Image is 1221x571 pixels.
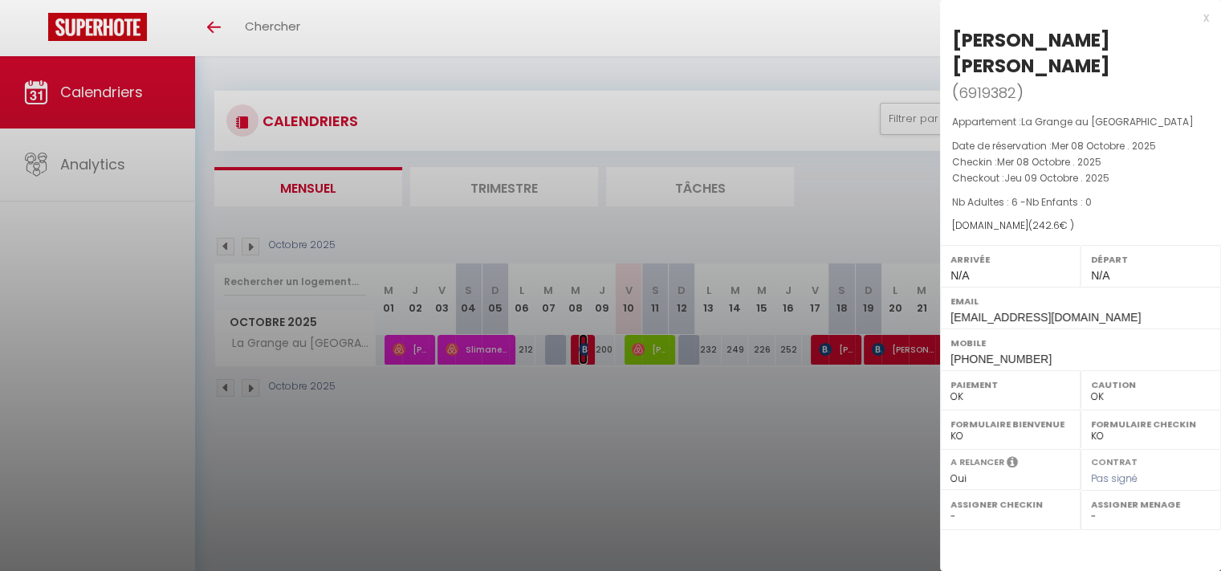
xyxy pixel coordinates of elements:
label: Email [950,293,1211,309]
span: ( € ) [1028,218,1074,232]
label: Paiement [950,377,1070,393]
div: [PERSON_NAME] [PERSON_NAME] [952,27,1209,79]
span: Mer 08 Octobre . 2025 [1052,139,1156,153]
i: Sélectionner OUI si vous souhaiter envoyer les séquences de messages post-checkout [1007,455,1018,473]
span: Jeu 09 Octobre . 2025 [1004,171,1109,185]
p: Appartement : [952,114,1209,130]
span: N/A [950,269,969,282]
div: x [940,8,1209,27]
label: Formulaire Bienvenue [950,416,1070,432]
label: Formulaire Checkin [1091,416,1211,432]
label: Mobile [950,335,1211,351]
label: Arrivée [950,251,1070,267]
span: N/A [1091,269,1109,282]
p: Checkout : [952,170,1209,186]
p: Date de réservation : [952,138,1209,154]
span: 242.6 [1032,218,1060,232]
label: Assigner Menage [1091,496,1211,512]
span: Mer 08 Octobre . 2025 [997,155,1101,169]
span: Pas signé [1091,471,1138,485]
span: 6919382 [958,83,1016,103]
label: Assigner Checkin [950,496,1070,512]
span: Nb Enfants : 0 [1026,195,1092,209]
span: La Grange au [GEOGRAPHIC_DATA] [1021,115,1194,128]
label: A relancer [950,455,1004,469]
span: ( ) [952,81,1024,104]
p: Checkin : [952,154,1209,170]
label: Caution [1091,377,1211,393]
span: Nb Adultes : 6 - [952,195,1092,209]
label: Contrat [1091,455,1138,466]
label: Départ [1091,251,1211,267]
div: [DOMAIN_NAME] [952,218,1209,234]
span: [PHONE_NUMBER] [950,353,1052,365]
span: [EMAIL_ADDRESS][DOMAIN_NAME] [950,311,1141,324]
